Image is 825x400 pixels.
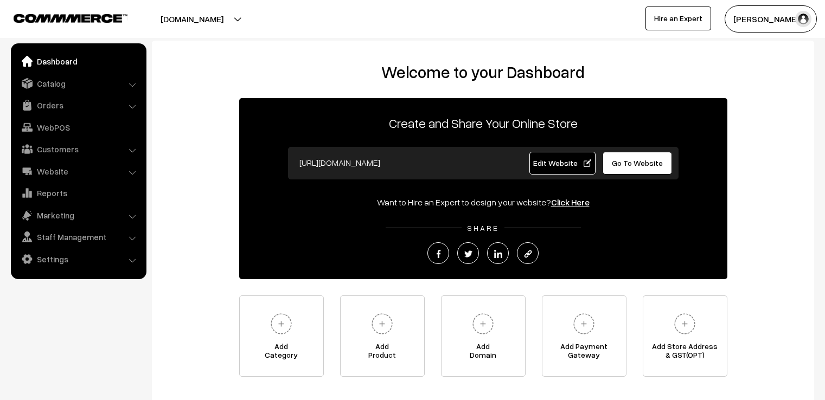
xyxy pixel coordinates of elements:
img: user [795,11,811,27]
a: Customers [14,139,143,159]
a: Click Here [551,197,590,208]
a: Add Store Address& GST(OPT) [643,295,727,377]
span: Go To Website [612,158,663,167]
p: Create and Share Your Online Store [239,113,727,133]
a: Website [14,162,143,181]
a: Go To Website [603,152,673,175]
a: AddCategory [239,295,324,377]
a: Dashboard [14,51,143,71]
span: Add Payment Gateway [542,342,626,364]
a: Settings [14,249,143,269]
a: Staff Management [14,227,143,247]
img: plus.svg [670,309,700,339]
a: COMMMERCE [14,11,108,24]
a: Catalog [14,74,143,93]
a: Orders [14,95,143,115]
button: [DOMAIN_NAME] [123,5,261,33]
a: AddDomain [441,295,526,377]
span: Edit Website [533,158,591,167]
img: plus.svg [569,309,599,339]
h2: Welcome to your Dashboard [163,62,803,82]
img: plus.svg [266,309,296,339]
button: [PERSON_NAME] [725,5,817,33]
span: Add Store Address & GST(OPT) [643,342,727,364]
a: AddProduct [340,295,425,377]
a: Edit Website [529,152,596,175]
span: Add Product [341,342,424,364]
div: Want to Hire an Expert to design your website? [239,196,727,209]
a: Hire an Expert [645,7,711,30]
img: plus.svg [468,309,498,339]
a: Marketing [14,205,143,225]
span: SHARE [462,223,504,233]
a: Add PaymentGateway [542,295,626,377]
span: Add Domain [442,342,525,364]
span: Add Category [240,342,323,364]
img: plus.svg [367,309,397,339]
a: Reports [14,183,143,203]
img: COMMMERCE [14,14,127,22]
a: WebPOS [14,118,143,137]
